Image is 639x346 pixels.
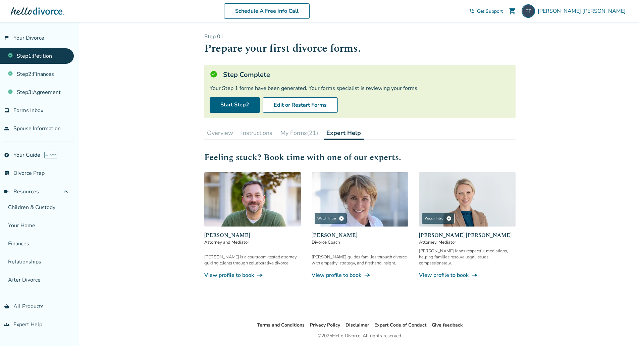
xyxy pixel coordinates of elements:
span: line_end_arrow_notch [257,272,263,279]
a: Expert Code of Conduct [374,322,426,328]
a: Terms and Conditions [257,322,305,328]
h5: Step Complete [223,70,270,79]
span: [PERSON_NAME] [312,231,408,239]
span: [PERSON_NAME] [204,231,301,239]
a: Schedule A Free Info Call [224,3,310,19]
h2: Feeling stuck? Book time with one of our experts. [204,151,516,164]
img: Neil Forester [204,172,301,227]
span: flag_2 [4,35,9,41]
div: Watch Intro [422,213,455,224]
span: shopping_basket [4,304,9,309]
span: menu_book [4,189,9,194]
img: Kim Goodman [312,172,408,227]
a: phone_in_talkGet Support [469,8,503,14]
div: [PERSON_NAME] leads respectful mediations, helping families resolve legal issues compassionately. [419,248,516,266]
a: View profile to bookline_end_arrow_notch [312,271,408,279]
button: My Forms(21) [278,126,321,140]
div: [PERSON_NAME] guides families through divorce with empathy, strategy, and firsthand insight. [312,254,408,266]
li: Disclaimer [345,321,369,329]
h1: Prepare your first divorce forms. [204,40,516,57]
div: Watch Intro [314,213,347,224]
iframe: Chat Widget [605,314,639,346]
span: Attorney, Mediator [419,239,516,245]
span: expand_less [62,188,70,196]
span: line_end_arrow_notch [471,272,478,279]
button: Expert Help [324,126,364,140]
button: Edit or Restart Forms [263,97,338,113]
span: Resources [4,188,39,195]
span: people [4,126,9,131]
span: explore [4,152,9,158]
a: View profile to bookline_end_arrow_notch [419,271,516,279]
span: play_circle [339,216,344,221]
button: Instructions [238,126,275,140]
div: [PERSON_NAME] is a courtroom-tested attorney guiding clients through collaborative divorce. [204,254,301,266]
img: parkerhtwomey@gmail.com [522,4,535,18]
div: © 2025 Hello Divorce. All rights reserved. [318,332,402,340]
span: Get Support [477,8,503,14]
p: Step 0 1 [204,33,516,40]
span: line_end_arrow_notch [364,272,371,279]
span: shopping_cart [508,7,516,15]
span: inbox [4,108,9,113]
span: list_alt_check [4,170,9,176]
span: phone_in_talk [469,8,474,14]
span: Attorney and Mediator [204,239,301,245]
a: Start Step2 [210,97,260,113]
a: View profile to bookline_end_arrow_notch [204,271,301,279]
span: groups [4,322,9,327]
button: Overview [204,126,236,140]
span: Forms Inbox [13,107,43,114]
div: Your Step 1 forms have been generated. Your forms specialist is reviewing your forms. [210,85,510,92]
img: Melissa Wheeler Hoff [419,172,516,227]
span: [PERSON_NAME] [PERSON_NAME] [538,7,628,15]
span: AI beta [44,152,57,158]
li: Give feedback [432,321,463,329]
span: Divorce Coach [312,239,408,245]
span: play_circle [446,216,451,221]
span: [PERSON_NAME] [PERSON_NAME] [419,231,516,239]
a: Privacy Policy [310,322,340,328]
